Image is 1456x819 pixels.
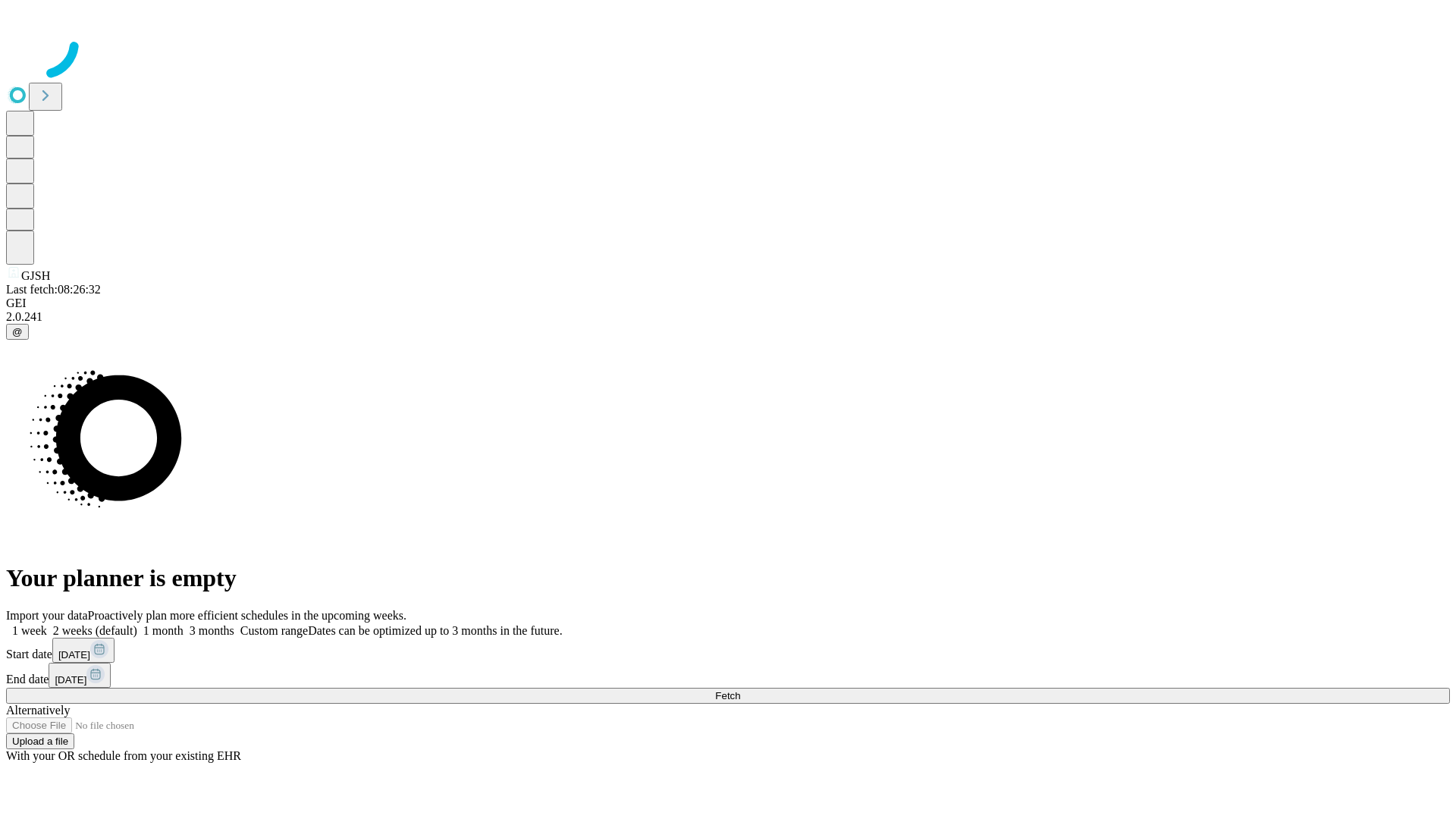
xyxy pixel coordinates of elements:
[6,688,1450,704] button: Fetch
[308,624,562,637] span: Dates can be optimized up to 3 months in the future.
[53,624,137,637] span: 2 weeks (default)
[6,733,74,749] button: Upload a file
[240,624,308,637] span: Custom range
[58,649,90,661] span: [DATE]
[6,638,1450,663] div: Start date
[6,749,241,762] span: With your OR schedule from your existing EHR
[6,704,70,717] span: Alternatively
[88,609,406,622] span: Proactively plan more efficient schedules in the upcoming weeks.
[6,663,1450,688] div: End date
[6,297,1450,310] div: GEI
[12,326,23,337] span: @
[715,690,740,701] span: Fetch
[6,283,101,296] span: Last fetch: 08:26:32
[12,624,47,637] span: 1 week
[21,269,50,282] span: GJSH
[52,638,115,663] button: [DATE]
[6,564,1450,592] h1: Your planner is empty
[49,663,111,688] button: [DATE]
[6,310,1450,324] div: 2.0.241
[190,624,234,637] span: 3 months
[55,674,86,686] span: [DATE]
[6,609,88,622] span: Import your data
[143,624,184,637] span: 1 month
[6,324,29,340] button: @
